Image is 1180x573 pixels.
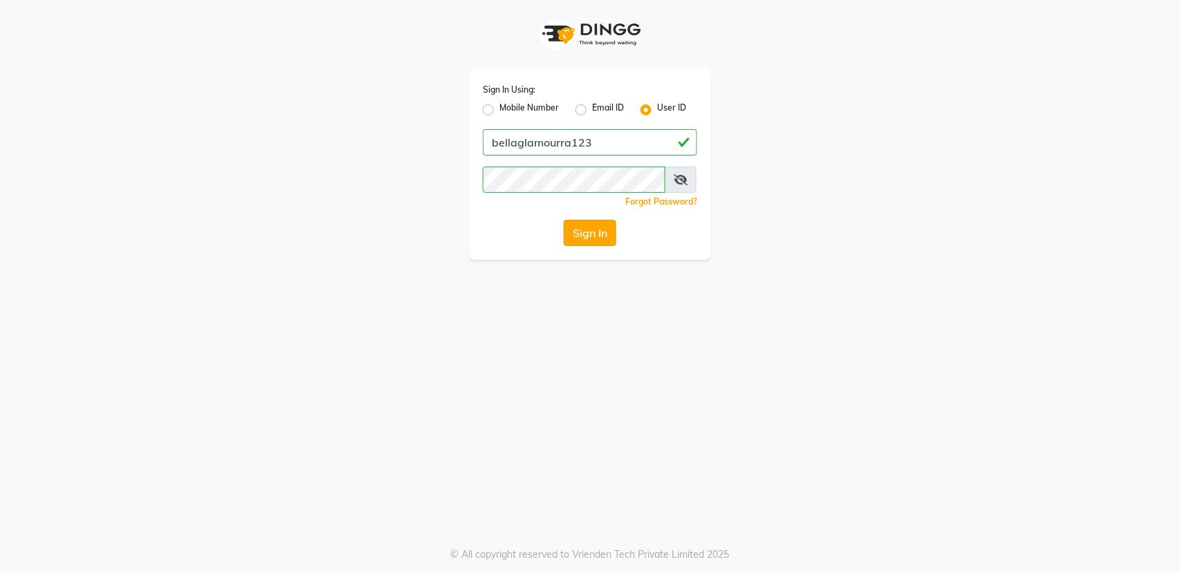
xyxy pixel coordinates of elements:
[564,220,616,246] button: Sign In
[483,129,697,156] input: Username
[592,102,624,118] label: Email ID
[483,84,535,96] label: Sign In Using:
[657,102,686,118] label: User ID
[499,102,559,118] label: Mobile Number
[483,167,665,193] input: Username
[625,196,697,207] a: Forgot Password?
[535,14,645,55] img: logo1.svg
